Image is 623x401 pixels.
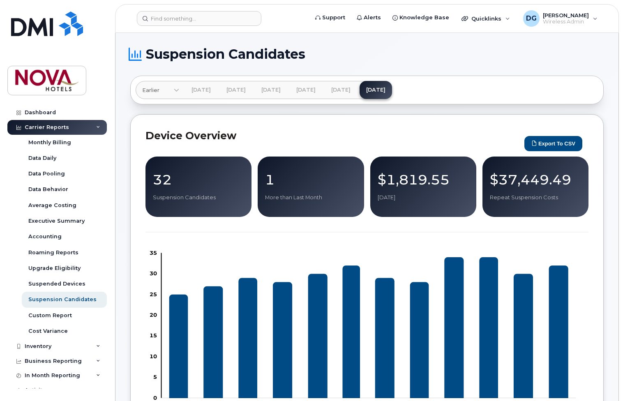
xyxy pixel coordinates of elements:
[360,81,392,99] a: [DATE]
[142,86,159,94] span: Earlier
[255,81,287,99] a: [DATE]
[265,194,356,201] p: More than Last Month
[146,48,305,60] span: Suspension Candidates
[169,257,568,398] g: Suspension Candidates
[153,373,157,380] tspan: 5
[153,394,157,401] tspan: 0
[490,194,581,201] p: Repeat Suspension Costs
[153,172,244,187] p: 32
[185,81,217,99] a: [DATE]
[145,129,520,142] h2: Device Overview
[265,172,356,187] p: 1
[150,311,157,318] tspan: 20
[150,249,157,256] tspan: 35
[325,81,357,99] a: [DATE]
[150,332,157,339] tspan: 15
[378,194,469,201] p: [DATE]
[378,172,469,187] p: $1,819.55
[524,136,582,151] button: Export to CSV
[290,81,322,99] a: [DATE]
[150,353,157,360] tspan: 10
[220,81,252,99] a: [DATE]
[490,172,581,187] p: $37,449.49
[150,270,157,277] tspan: 30
[153,194,244,201] p: Suspension Candidates
[136,81,179,99] a: Earlier
[150,291,157,297] tspan: 25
